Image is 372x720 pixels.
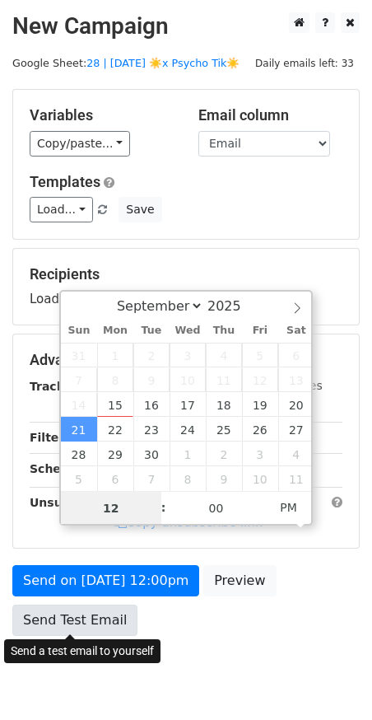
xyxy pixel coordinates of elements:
span: September 29, 2025 [97,442,133,466]
span: September 6, 2025 [278,343,314,367]
span: Wed [170,325,206,336]
a: Templates [30,173,100,190]
span: September 5, 2025 [242,343,278,367]
span: September 9, 2025 [133,367,170,392]
span: September 26, 2025 [242,417,278,442]
span: September 8, 2025 [97,367,133,392]
span: Tue [133,325,170,336]
span: September 2, 2025 [133,343,170,367]
input: Hour [61,492,161,525]
div: Send a test email to yourself [4,639,160,663]
strong: Filters [30,431,72,444]
span: September 14, 2025 [61,392,97,417]
a: Send on [DATE] 12:00pm [12,565,199,596]
span: September 12, 2025 [242,367,278,392]
a: Preview [203,565,276,596]
a: Send Test Email [12,605,137,636]
span: September 3, 2025 [170,343,206,367]
a: Copy/paste... [30,131,130,157]
span: October 3, 2025 [242,442,278,466]
label: UTM Codes [258,377,322,395]
span: October 5, 2025 [61,466,97,491]
small: Google Sheet: [12,57,240,69]
h5: Recipients [30,265,342,283]
span: September 17, 2025 [170,392,206,417]
span: September 24, 2025 [170,417,206,442]
span: October 10, 2025 [242,466,278,491]
a: 28 | [DATE] ☀️x Psycho Tik☀️ [86,57,239,69]
span: October 11, 2025 [278,466,314,491]
span: September 30, 2025 [133,442,170,466]
span: September 18, 2025 [206,392,242,417]
span: October 9, 2025 [206,466,242,491]
span: September 19, 2025 [242,392,278,417]
button: Save [119,197,161,222]
span: October 4, 2025 [278,442,314,466]
input: Minute [166,492,267,525]
span: September 7, 2025 [61,367,97,392]
h5: Variables [30,106,174,124]
span: Fri [242,325,278,336]
span: October 2, 2025 [206,442,242,466]
span: September 11, 2025 [206,367,242,392]
strong: Tracking [30,380,85,393]
span: September 23, 2025 [133,417,170,442]
span: Sat [278,325,314,336]
span: Mon [97,325,133,336]
span: Thu [206,325,242,336]
span: Daily emails left: 33 [249,54,360,72]
h2: New Campaign [12,12,360,40]
span: August 31, 2025 [61,343,97,367]
span: : [161,491,166,524]
span: September 4, 2025 [206,343,242,367]
input: Year [203,298,263,314]
span: October 6, 2025 [97,466,133,491]
span: September 15, 2025 [97,392,133,417]
span: Sun [61,325,97,336]
span: September 22, 2025 [97,417,133,442]
strong: Schedule [30,462,89,475]
a: Copy unsubscribe link [114,515,263,530]
h5: Advanced [30,351,342,369]
span: September 27, 2025 [278,417,314,442]
span: September 16, 2025 [133,392,170,417]
span: September 21, 2025 [61,417,97,442]
span: September 13, 2025 [278,367,314,392]
div: Loading... [30,265,342,308]
span: October 8, 2025 [170,466,206,491]
iframe: Chat Widget [290,641,372,720]
span: October 7, 2025 [133,466,170,491]
span: September 28, 2025 [61,442,97,466]
span: September 20, 2025 [278,392,314,417]
strong: Unsubscribe [30,496,110,509]
span: September 1, 2025 [97,343,133,367]
span: September 10, 2025 [170,367,206,392]
span: September 25, 2025 [206,417,242,442]
span: October 1, 2025 [170,442,206,466]
a: Daily emails left: 33 [249,57,360,69]
span: Click to toggle [266,491,311,524]
h5: Email column [198,106,342,124]
a: Load... [30,197,93,222]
